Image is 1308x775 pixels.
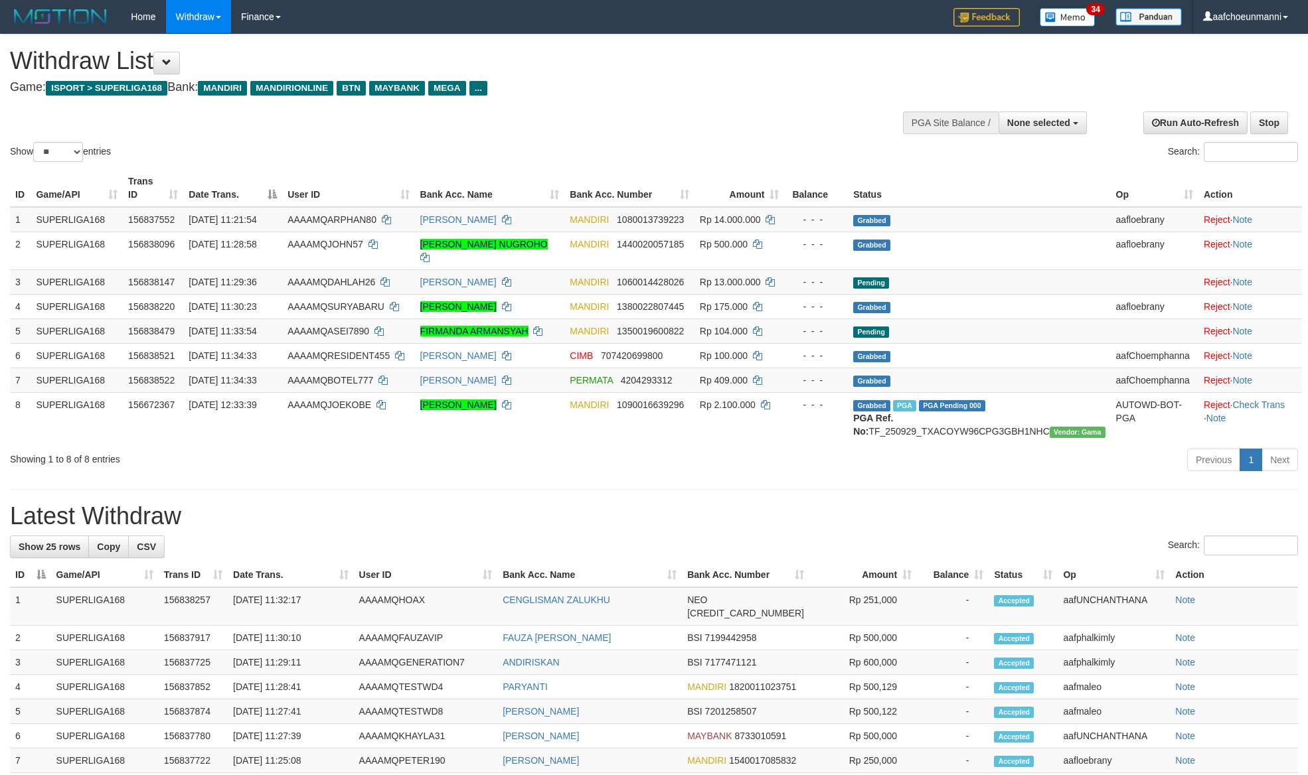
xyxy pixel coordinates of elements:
[789,213,843,226] div: - - -
[1086,3,1104,15] span: 34
[1204,142,1298,162] input: Search:
[420,239,548,249] a: [PERSON_NAME] NUGROHO
[617,239,684,249] span: Copy 1440020057185 to clipboard
[999,111,1087,134] button: None selected
[570,350,593,361] span: CIMB
[10,392,31,443] td: 8
[917,650,989,675] td: -
[1204,399,1230,410] a: Reject
[198,81,247,96] span: MANDIRI
[917,675,989,699] td: -
[789,398,843,411] div: - - -
[51,587,159,626] td: SUPERLIGA168
[10,81,858,94] h4: Game: Bank:
[809,650,917,675] td: Rp 600,000
[617,326,684,336] span: Copy 1350019600822 to clipboard
[159,699,228,724] td: 156837874
[10,626,51,650] td: 2
[700,301,748,312] span: Rp 175.000
[10,207,31,232] td: 1
[919,400,985,411] span: PGA Pending
[789,349,843,362] div: - - -
[1206,413,1226,423] a: Note
[1143,111,1248,134] a: Run Auto-Refresh
[159,748,228,773] td: 156837722
[128,301,175,312] span: 156838220
[428,81,466,96] span: MEGA
[848,392,1110,443] td: TF_250929_TXACOYW96CPG3GBH1NHC
[700,326,748,336] span: Rp 104.000
[853,351,890,362] span: Grabbed
[1175,595,1195,605] a: Note
[31,232,123,269] td: SUPERLIGA168
[621,375,673,386] span: Copy 4204293312 to clipboard
[994,707,1034,718] span: Accepted
[128,277,175,287] span: 156838147
[1111,343,1198,368] td: aafChoemphanna
[369,81,425,96] span: MAYBANK
[1232,399,1285,410] a: Check Trans
[10,269,31,294] td: 3
[128,375,175,386] span: 156838522
[189,350,256,361] span: [DATE] 11:34:33
[287,326,369,336] span: AAAAMQASEI7890
[1198,232,1302,269] td: ·
[809,724,917,748] td: Rp 500,000
[31,392,123,443] td: SUPERLIGA168
[1204,301,1230,312] a: Reject
[695,169,785,207] th: Amount: activate to sort column ascending
[570,301,609,312] span: MANDIRI
[19,541,80,552] span: Show 25 rows
[51,563,159,587] th: Game/API: activate to sort column ascending
[687,681,726,692] span: MANDIRI
[809,748,917,773] td: Rp 250,000
[853,400,890,411] span: Grabbed
[1198,318,1302,343] td: ·
[128,350,175,361] span: 156838521
[287,375,373,386] span: AAAAMQBOTEL777
[1232,214,1252,225] a: Note
[10,748,51,773] td: 7
[189,375,256,386] span: [DATE] 11:34:33
[1262,449,1298,471] a: Next
[1187,449,1240,471] a: Previous
[1175,706,1195,717] a: Note
[354,563,498,587] th: User ID: activate to sort column ascending
[228,675,354,699] td: [DATE] 11:28:41
[189,326,256,336] span: [DATE] 11:33:54
[570,277,609,287] span: MANDIRI
[31,269,123,294] td: SUPERLIGA168
[503,595,610,605] a: CENGLISMAN ZALUKHU
[989,563,1058,587] th: Status: activate to sort column ascending
[10,142,111,162] label: Show entries
[228,587,354,626] td: [DATE] 11:32:17
[1058,675,1170,699] td: aafmaleo
[1170,563,1298,587] th: Action
[31,207,123,232] td: SUPERLIGA168
[128,535,165,558] a: CSV
[705,657,757,668] span: Copy 7177471121 to clipboard
[734,731,786,741] span: Copy 8733010591 to clipboard
[1232,375,1252,386] a: Note
[1175,755,1195,766] a: Note
[287,214,376,225] span: AAAAMQARPHAN80
[354,699,498,724] td: AAAAMQTESTWD8
[1058,650,1170,675] td: aafphalkimly
[228,650,354,675] td: [DATE] 11:29:11
[337,81,366,96] span: BTN
[687,608,804,618] span: Copy 5859457144718569 to clipboard
[189,277,256,287] span: [DATE] 11:29:36
[51,699,159,724] td: SUPERLIGA168
[729,755,796,766] span: Copy 1540017085832 to clipboard
[282,169,414,207] th: User ID: activate to sort column ascending
[1198,294,1302,318] td: ·
[853,215,890,226] span: Grabbed
[128,214,175,225] span: 156837552
[700,214,761,225] span: Rp 14.000.000
[853,302,890,313] span: Grabbed
[159,563,228,587] th: Trans ID: activate to sort column ascending
[189,214,256,225] span: [DATE] 11:21:54
[1204,350,1230,361] a: Reject
[994,658,1034,669] span: Accepted
[1111,207,1198,232] td: aafloebrany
